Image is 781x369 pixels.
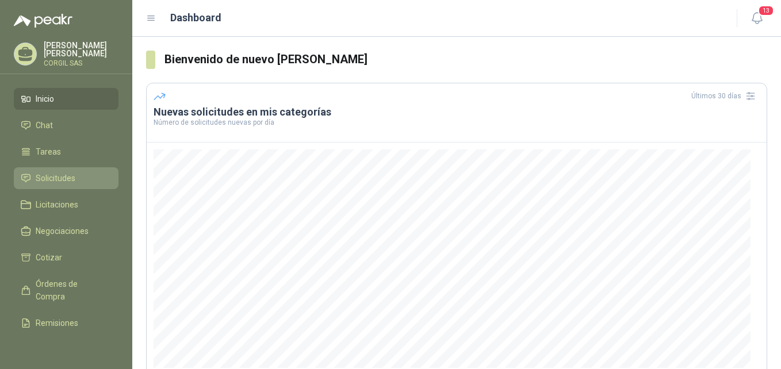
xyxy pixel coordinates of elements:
[36,198,78,211] span: Licitaciones
[36,119,53,132] span: Chat
[154,105,760,119] h3: Nuevas solicitudes en mis categorías
[14,114,118,136] a: Chat
[14,339,118,360] a: Configuración
[36,251,62,264] span: Cotizar
[14,14,72,28] img: Logo peakr
[746,8,767,29] button: 13
[14,88,118,110] a: Inicio
[36,145,61,158] span: Tareas
[154,119,760,126] p: Número de solicitudes nuevas por día
[36,93,54,105] span: Inicio
[44,60,118,67] p: CORGIL SAS
[14,141,118,163] a: Tareas
[36,172,75,184] span: Solicitudes
[44,41,118,57] p: [PERSON_NAME] [PERSON_NAME]
[14,273,118,307] a: Órdenes de Compra
[14,247,118,268] a: Cotizar
[14,220,118,242] a: Negociaciones
[36,317,78,329] span: Remisiones
[36,278,108,303] span: Órdenes de Compra
[14,167,118,189] a: Solicitudes
[691,87,760,105] div: Últimos 30 días
[36,225,89,237] span: Negociaciones
[758,5,774,16] span: 13
[170,10,221,26] h1: Dashboard
[164,51,767,68] h3: Bienvenido de nuevo [PERSON_NAME]
[14,194,118,216] a: Licitaciones
[14,312,118,334] a: Remisiones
